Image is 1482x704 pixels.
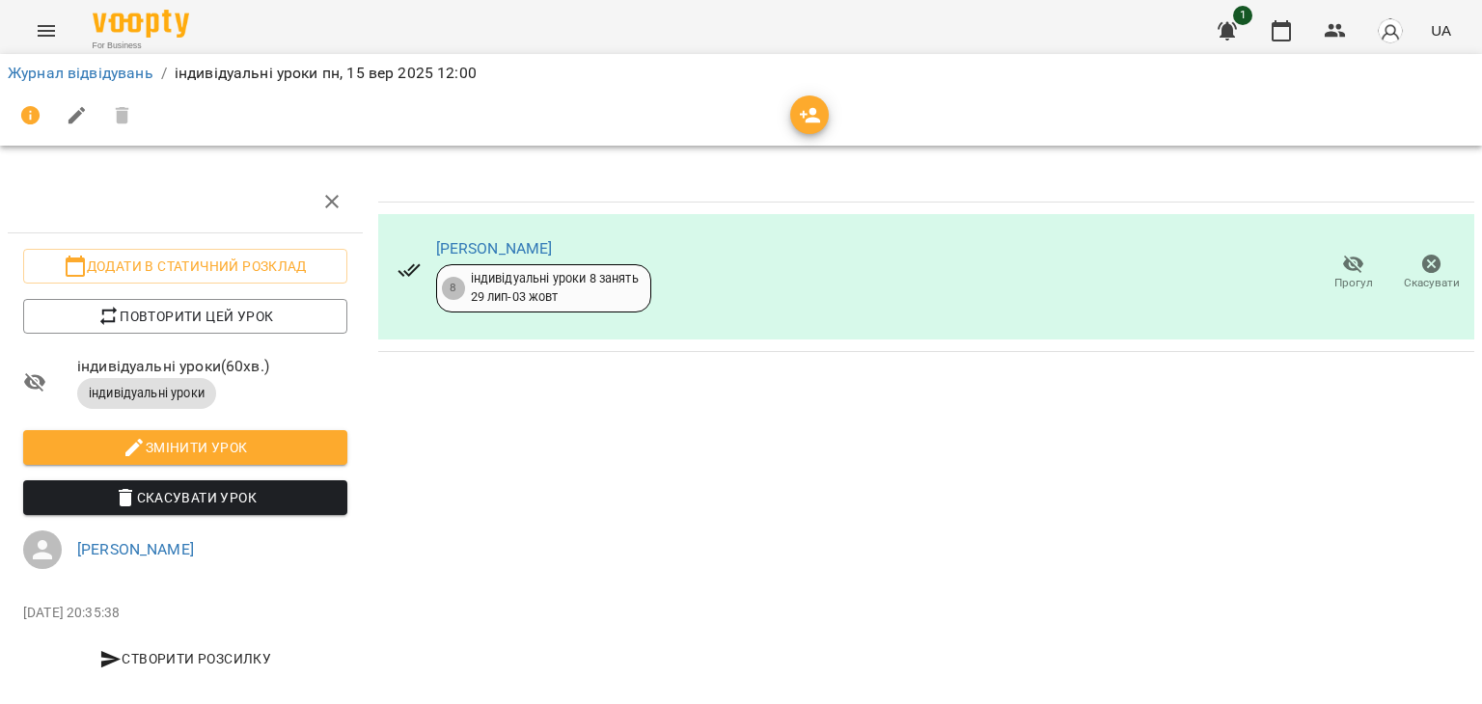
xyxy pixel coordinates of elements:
[1314,246,1392,300] button: Прогул
[175,62,477,85] p: індивідуальні уроки пн, 15 вер 2025 12:00
[23,430,347,465] button: Змінити урок
[8,62,1474,85] nav: breadcrumb
[1392,246,1470,300] button: Скасувати
[471,270,639,306] div: індивідуальні уроки 8 занять 29 лип - 03 жовт
[39,255,332,278] span: Додати в статичний розклад
[436,239,553,257] a: [PERSON_NAME]
[1431,20,1451,41] span: UA
[31,647,340,670] span: Створити розсилку
[93,10,189,38] img: Voopty Logo
[39,436,332,459] span: Змінити урок
[1377,17,1404,44] img: avatar_s.png
[1334,275,1373,291] span: Прогул
[77,540,194,558] a: [PERSON_NAME]
[23,641,347,676] button: Створити розсилку
[161,62,167,85] li: /
[77,355,347,378] span: індивідуальні уроки ( 60 хв. )
[442,277,465,300] div: 8
[77,385,216,402] span: індивідуальні уроки
[1423,13,1459,48] button: UA
[23,604,347,623] p: [DATE] 20:35:38
[23,249,347,284] button: Додати в статичний розклад
[1233,6,1252,25] span: 1
[23,299,347,334] button: Повторити цей урок
[39,486,332,509] span: Скасувати Урок
[23,8,69,54] button: Menu
[1404,275,1460,291] span: Скасувати
[8,64,153,82] a: Журнал відвідувань
[23,480,347,515] button: Скасувати Урок
[93,40,189,52] span: For Business
[39,305,332,328] span: Повторити цей урок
